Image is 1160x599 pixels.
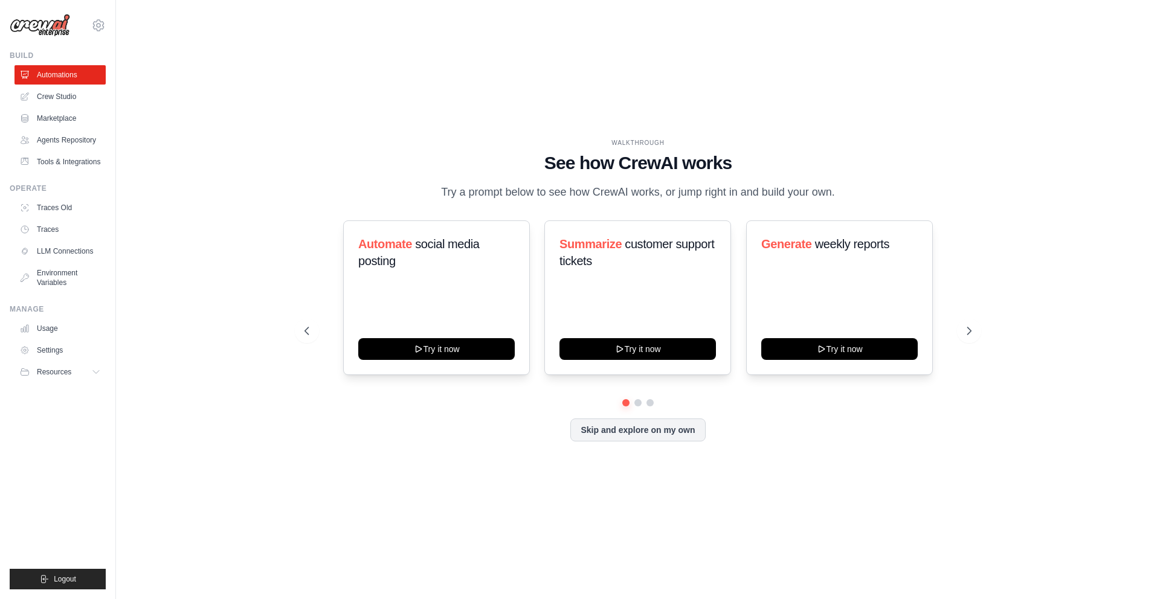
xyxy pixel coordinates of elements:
[559,237,714,267] span: customer support tickets
[14,319,106,338] a: Usage
[10,304,106,314] div: Manage
[37,367,71,377] span: Resources
[761,338,918,360] button: Try it now
[304,138,971,147] div: WALKTHROUGH
[10,569,106,589] button: Logout
[14,220,106,239] a: Traces
[54,574,76,584] span: Logout
[14,362,106,382] button: Resources
[14,87,106,106] a: Crew Studio
[761,237,812,251] span: Generate
[10,184,106,193] div: Operate
[14,65,106,85] a: Automations
[570,418,705,441] button: Skip and explore on my own
[358,237,412,251] span: Automate
[358,338,515,360] button: Try it now
[358,237,480,267] span: social media posting
[14,341,106,360] a: Settings
[10,14,70,37] img: Logo
[14,152,106,171] a: Tools & Integrations
[14,242,106,261] a: LLM Connections
[14,198,106,217] a: Traces Old
[435,184,841,201] p: Try a prompt below to see how CrewAI works, or jump right in and build your own.
[559,338,716,360] button: Try it now
[814,237,889,251] span: weekly reports
[304,152,971,174] h1: See how CrewAI works
[14,130,106,150] a: Agents Repository
[14,109,106,128] a: Marketplace
[559,237,622,251] span: Summarize
[14,263,106,292] a: Environment Variables
[10,51,106,60] div: Build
